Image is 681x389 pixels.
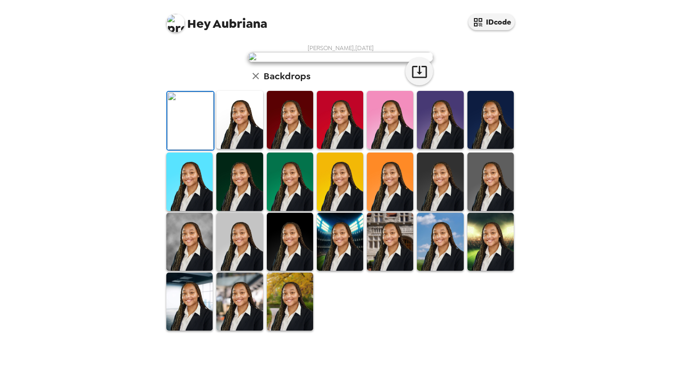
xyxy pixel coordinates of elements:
img: profile pic [166,14,185,32]
span: Aubriana [166,9,267,30]
span: Hey [187,15,210,32]
h6: Backdrops [264,69,310,83]
img: Original [167,92,214,150]
img: user [248,52,433,62]
span: [PERSON_NAME] , [DATE] [308,44,374,52]
button: IDcode [468,14,515,30]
